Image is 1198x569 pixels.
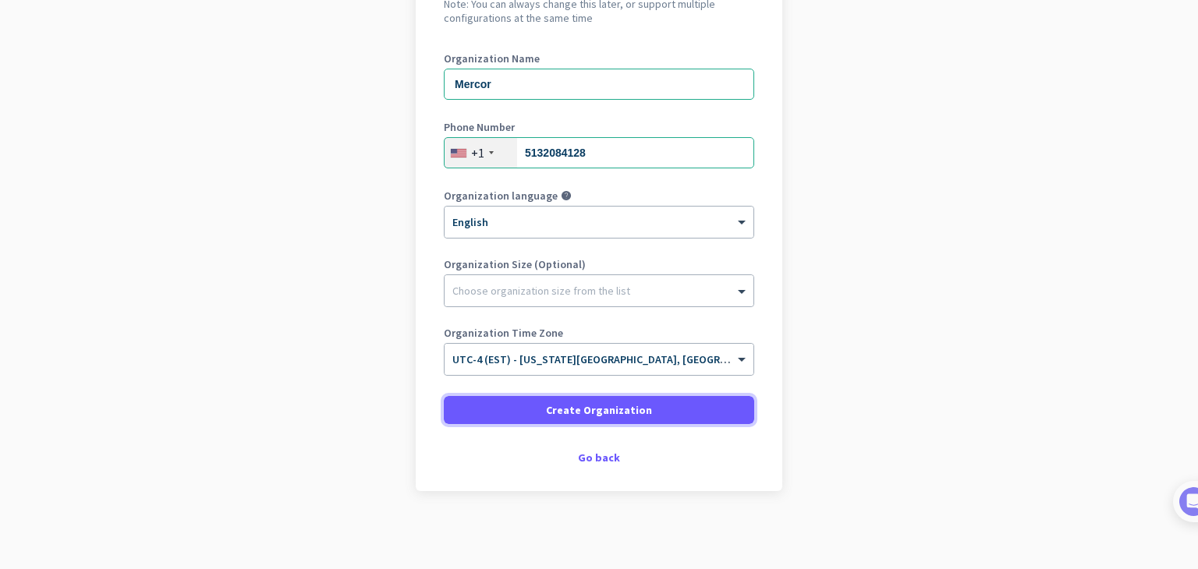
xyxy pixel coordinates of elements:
[444,137,754,168] input: 201-555-0123
[561,190,572,201] i: help
[444,396,754,424] button: Create Organization
[444,69,754,100] input: What is the name of your organization?
[444,452,754,463] div: Go back
[444,190,558,201] label: Organization language
[444,122,754,133] label: Phone Number
[546,402,652,418] span: Create Organization
[444,259,754,270] label: Organization Size (Optional)
[444,327,754,338] label: Organization Time Zone
[444,53,754,64] label: Organization Name
[471,145,484,161] div: +1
